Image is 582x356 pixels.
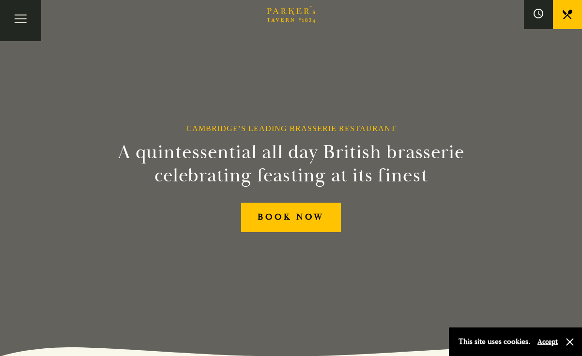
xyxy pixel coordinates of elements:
[537,337,558,346] button: Accept
[459,335,530,349] p: This site uses cookies.
[186,124,396,133] h1: Cambridge’s Leading Brasserie Restaurant
[565,337,575,347] button: Close and accept
[70,141,512,187] h2: A quintessential all day British brasserie celebrating feasting at its finest
[241,203,341,232] a: BOOK NOW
